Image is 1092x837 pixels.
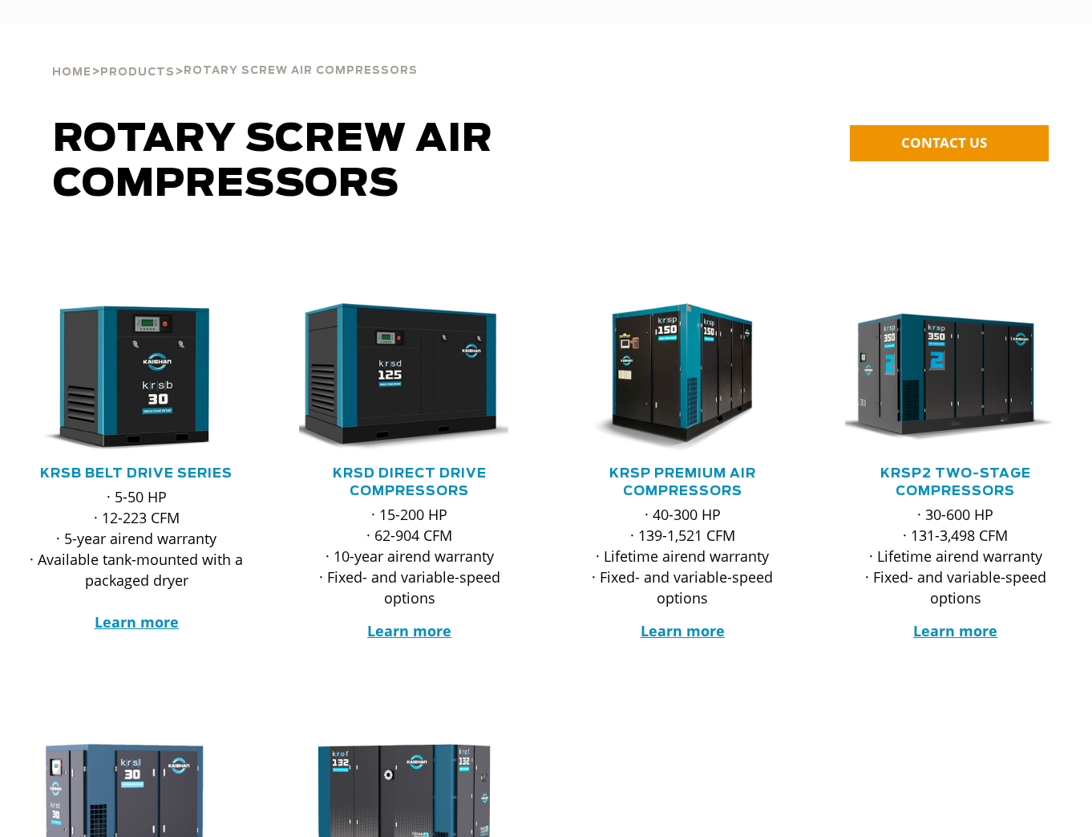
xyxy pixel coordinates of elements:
[299,303,521,453] div: krsd125
[560,303,782,453] img: krsp150
[572,303,794,453] div: krsp150
[26,486,248,632] p: · 5-50 HP · 12-223 CFM · 5-year airend warranty · Available tank-mounted with a packaged dryer
[913,621,997,640] a: Learn more
[850,125,1049,161] a: CONTACT US
[609,467,756,498] a: KRSP Premium Air Compressors
[845,303,1067,453] div: krsp350
[52,64,91,79] a: Home
[333,467,487,498] a: KRSD Direct Drive Compressors
[100,67,175,78] span: Products
[880,467,1031,498] a: KRSP2 Two-Stage Compressors
[641,621,725,640] a: Learn more
[53,120,493,204] span: Rotary Screw Air Compressors
[367,621,451,640] a: Learn more
[299,504,521,608] p: · 15-200 HP · 62-904 CFM · 10-year airend warranty · Fixed- and variable-speed options
[572,504,794,608] p: · 40-300 HP · 139-1,521 CFM · Lifetime airend warranty · Fixed- and variable-speed options
[52,67,91,78] span: Home
[40,467,233,480] a: KRSB Belt Drive Series
[100,64,175,79] a: Products
[184,66,418,76] span: Rotary Screw Air Compressors
[287,303,509,453] img: krsd125
[833,303,1055,453] img: krsp350
[14,303,236,453] img: krsb30
[95,612,179,632] a: Learn more
[901,133,987,152] span: CONTACT US
[845,504,1067,608] p: · 30-600 HP · 131-3,498 CFM · Lifetime airend warranty · Fixed- and variable-speed options
[52,24,418,85] div: > >
[26,303,248,453] div: krsb30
